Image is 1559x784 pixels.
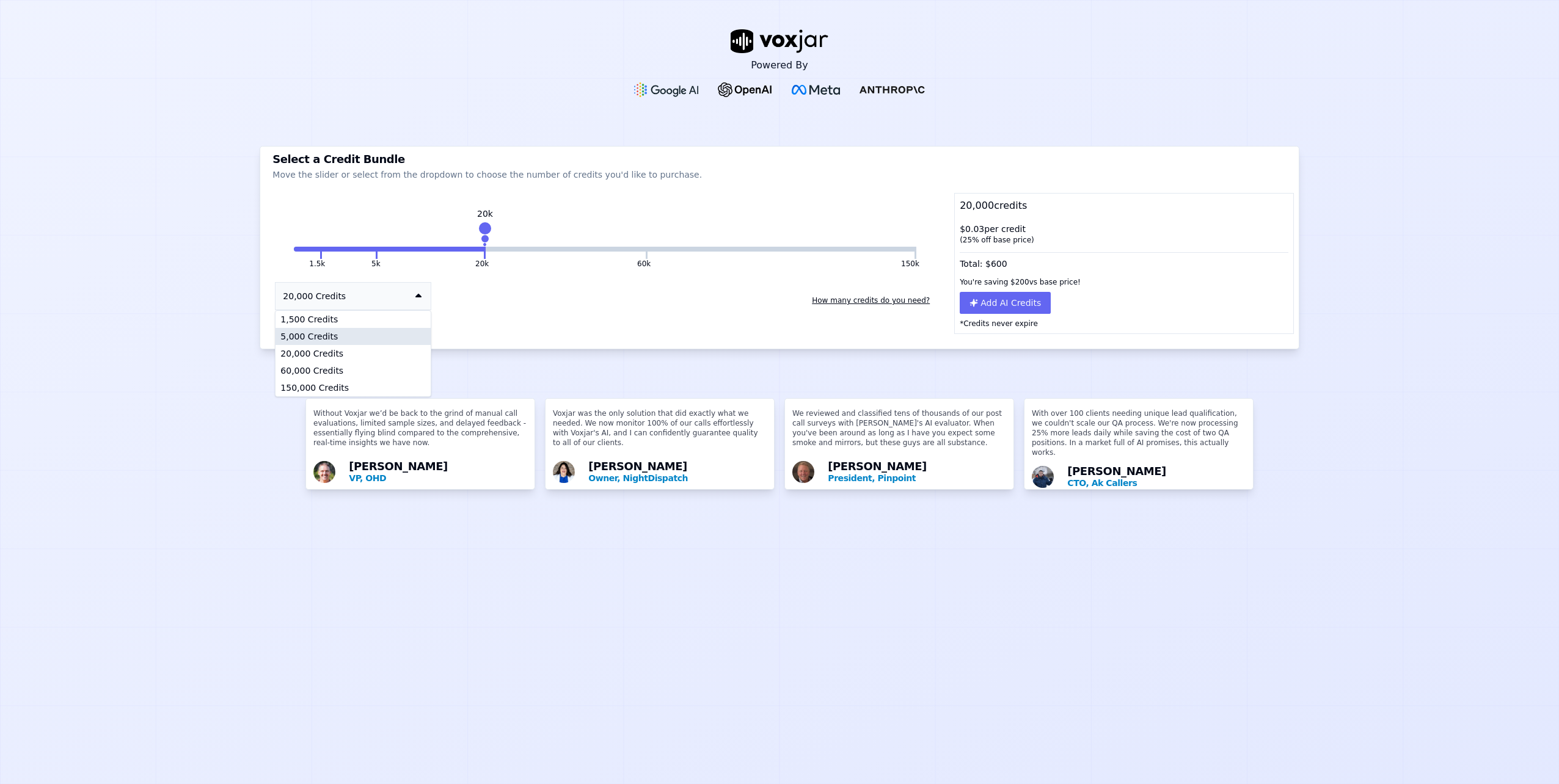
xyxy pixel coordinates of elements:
[486,247,646,252] button: 60k
[276,345,431,362] div: 20,000 Credits
[313,461,335,483] img: Avatar
[276,311,431,328] div: 1,500 Credits
[792,85,840,95] img: Meta Logo
[276,328,431,345] div: 5,000 Credits
[901,259,919,269] button: 150k
[828,472,1006,484] p: President, Pinpoint
[294,247,321,252] button: 1.5k
[588,472,767,484] p: Owner, NightDispatch
[276,362,431,379] div: 60,000 Credits
[349,472,527,484] p: VP, OHD
[648,247,915,252] button: 150k
[276,379,431,396] div: 150,000 Credits
[275,282,431,310] button: 20,000 Credits
[955,272,1293,292] div: You're saving $ 200 vs base price!
[751,58,808,73] p: Powered By
[477,208,493,220] div: 20k
[955,194,1293,218] div: 20,000 credits
[272,154,1286,165] h3: Select a Credit Bundle
[322,247,375,252] button: 5k
[1067,466,1246,489] div: [PERSON_NAME]
[960,235,1288,245] div: ( 25 % off base price)
[275,282,431,310] button: 20,000 Credits 1,500 Credits 5,000 Credits 20,000 Credits 60,000 Credits 150,000 Credits
[1032,466,1054,488] img: Avatar
[588,461,767,484] div: [PERSON_NAME]
[634,82,699,97] img: Google gemini Logo
[955,314,1293,333] p: *Credits never expire
[807,291,935,310] button: How many credits do you need?
[1032,408,1246,462] p: With over 100 clients needing unique lead qualification, we couldn't scale our QA process. We're ...
[828,461,1006,484] div: [PERSON_NAME]
[792,461,814,483] img: Avatar
[955,218,1293,250] div: $ 0.03 per credit
[475,259,489,269] button: 20k
[731,29,828,53] img: voxjar logo
[371,259,381,269] button: 5k
[553,408,767,457] p: Voxjar was the only solution that did exactly what we needed. We now monitor 100% of our calls ef...
[1067,477,1246,489] p: CTO, Ak Callers
[553,461,575,483] img: Avatar
[792,408,1006,457] p: We reviewed and classified tens of thousands of our post call surveys with [PERSON_NAME]'s AI eva...
[718,82,772,97] img: OpenAI Logo
[272,169,1286,181] p: Move the slider or select from the dropdown to choose the number of credits you'd like to purchase.
[960,292,1051,314] button: Add AI Credits
[637,259,651,269] button: 60k
[349,461,527,484] div: [PERSON_NAME]
[309,259,325,269] button: 1.5k
[955,250,1293,272] div: Total: $ 600
[378,247,484,252] button: 20k
[313,408,527,457] p: Without Voxjar we’d be back to the grind of manual call evaluations, limited sample sizes, and de...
